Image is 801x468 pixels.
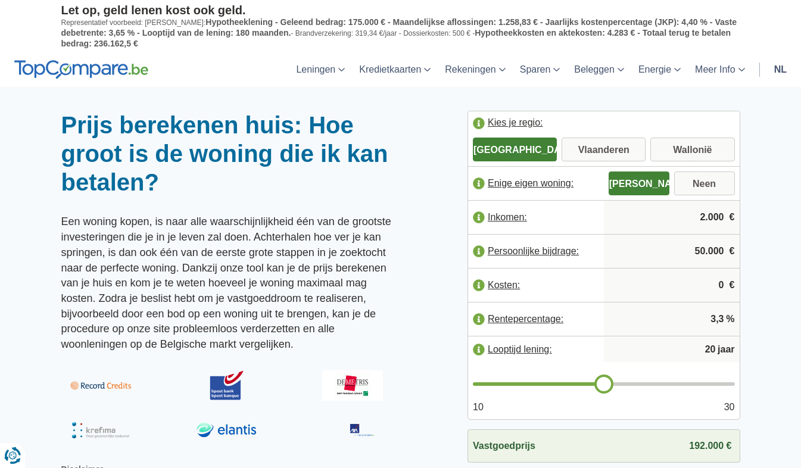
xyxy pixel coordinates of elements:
[61,214,392,352] p: Een woning kopen, is naar alle waarschijnlijkheid één van de grootste investeringen die je in je ...
[609,201,735,233] input: |
[674,171,735,195] label: Neen
[609,171,669,195] label: [PERSON_NAME]
[724,401,735,414] span: 30
[631,52,688,87] a: Energie
[468,272,604,298] label: Kosten:
[473,401,484,414] span: 10
[689,441,731,451] span: 192.000 €
[61,28,731,48] span: Hypotheekkosten en aktekosten: 4.283 € - Totaal terug te betalen bedrag: 236.162,5 €
[473,138,557,161] label: [GEOGRAPHIC_DATA]
[767,52,794,87] a: nl
[61,3,740,17] p: Let op, geld lenen kost ook geld.
[468,306,604,332] label: Rentepercentage:
[322,370,383,401] img: Demetris
[61,17,740,49] p: Representatief voorbeeld: [PERSON_NAME]: - Brandverzekering: 319,34 €/jaar - Dossierkosten: 500 € -
[726,313,734,326] span: %
[61,17,737,38] span: Hypotheeklening - Geleend bedrag: 175.000 € - Maandelijkse aflossingen: 1.258,83 € - Jaarlijks ko...
[513,52,568,87] a: Sparen
[718,343,734,357] span: jaar
[196,370,257,401] img: BPost Bank
[70,415,131,445] img: Krefima
[468,238,604,264] label: Persoonlijke bijdrage:
[468,111,740,138] label: Kies je regio:
[688,52,752,87] a: Meer Info
[562,138,646,161] label: Vlaanderen
[730,245,735,258] span: €
[289,52,352,87] a: Leningen
[468,170,604,196] label: Enige eigen woning:
[730,211,735,224] span: €
[567,52,631,87] a: Beleggen
[14,60,148,79] img: TopCompare
[609,303,735,335] input: |
[730,279,735,292] span: €
[336,415,382,445] img: Axa
[352,52,438,87] a: Kredietkaarten
[196,415,257,445] img: Elantis
[468,336,604,363] label: Looptijd lening:
[650,138,734,161] label: Wallonië
[473,439,535,453] span: Vastgoedprijs
[438,52,512,87] a: Rekeningen
[468,204,604,230] label: Inkomen:
[61,111,392,196] h1: Prijs berekenen huis: Hoe groot is de woning die ik kan betalen?
[609,269,735,301] input: |
[609,235,735,267] input: |
[70,370,131,401] img: Record Credits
